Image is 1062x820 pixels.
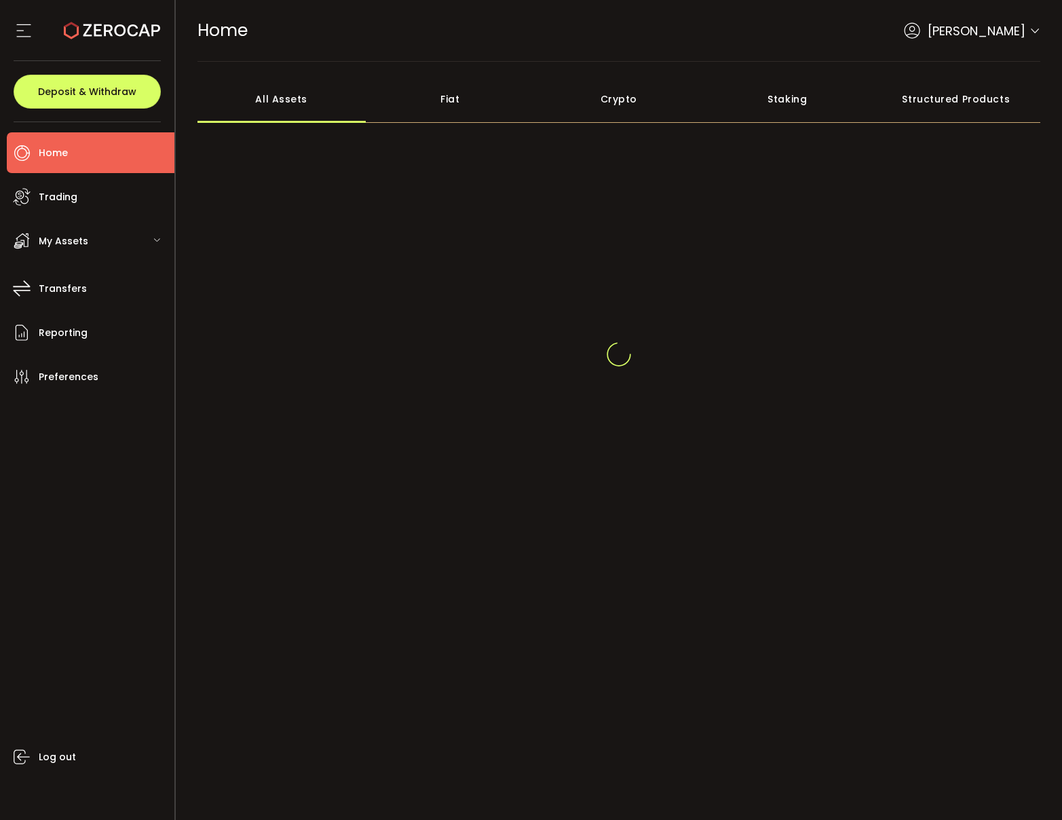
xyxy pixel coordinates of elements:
[14,75,161,109] button: Deposit & Withdraw
[39,279,87,299] span: Transfers
[703,75,872,123] div: Staking
[872,75,1041,123] div: Structured Products
[39,747,76,767] span: Log out
[535,75,704,123] div: Crypto
[39,187,77,207] span: Trading
[928,22,1025,40] span: [PERSON_NAME]
[38,87,136,96] span: Deposit & Withdraw
[39,231,88,251] span: My Assets
[39,323,88,343] span: Reporting
[39,367,98,387] span: Preferences
[197,18,248,42] span: Home
[366,75,535,123] div: Fiat
[39,143,68,163] span: Home
[197,75,366,123] div: All Assets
